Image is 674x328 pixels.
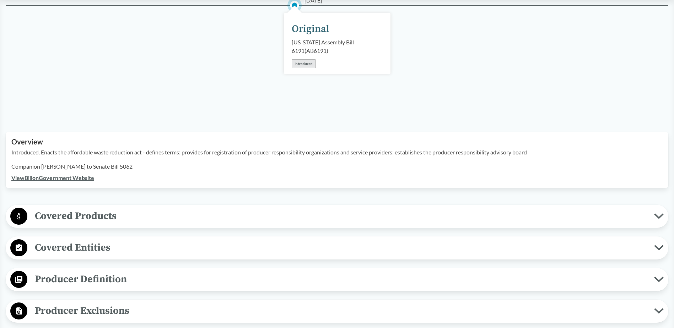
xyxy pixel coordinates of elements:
[8,302,666,320] button: Producer Exclusions
[292,38,383,55] div: [US_STATE] Assembly Bill 6191 ( AB6191 )
[292,22,329,37] div: Original
[11,174,94,181] a: ViewBillonGovernment Website
[292,59,316,68] div: Introduced
[8,239,666,257] button: Covered Entities
[8,207,666,225] button: Covered Products
[11,138,663,146] h2: Overview
[27,208,654,224] span: Covered Products
[11,162,663,171] p: Companion [PERSON_NAME] to Senate Bill 5062
[27,271,654,287] span: Producer Definition
[11,148,663,157] p: Introduced. Enacts the affordable waste reduction act - defines terms; provides for registration ...
[8,270,666,289] button: Producer Definition
[27,240,654,256] span: Covered Entities
[27,303,654,319] span: Producer Exclusions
